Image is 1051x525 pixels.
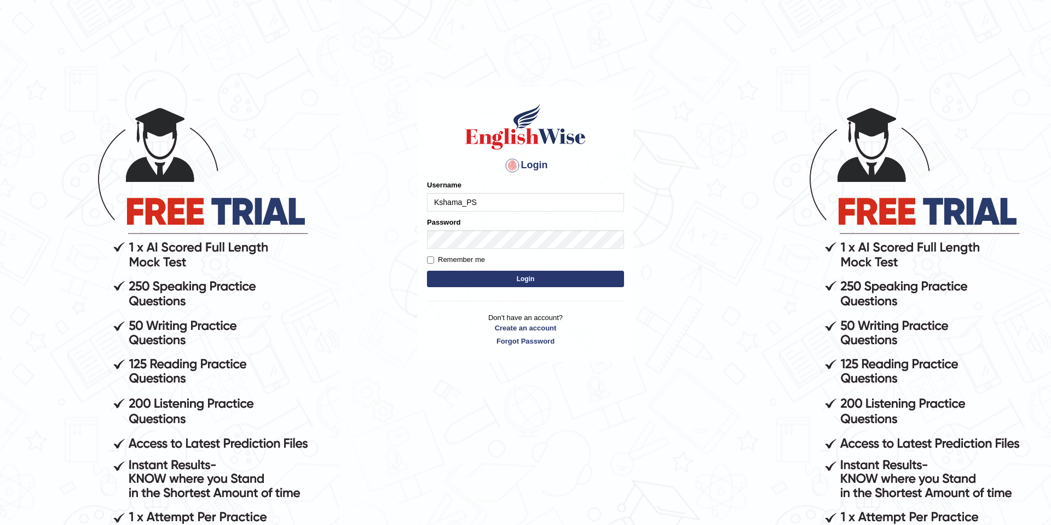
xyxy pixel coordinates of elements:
[427,217,460,227] label: Password
[427,271,624,287] button: Login
[463,102,588,151] img: Logo of English Wise sign in for intelligent practice with AI
[427,180,461,190] label: Username
[427,336,624,346] a: Forgot Password
[427,256,434,264] input: Remember me
[427,157,624,174] h4: Login
[427,323,624,333] a: Create an account
[427,254,485,265] label: Remember me
[427,312,624,346] p: Don't have an account?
